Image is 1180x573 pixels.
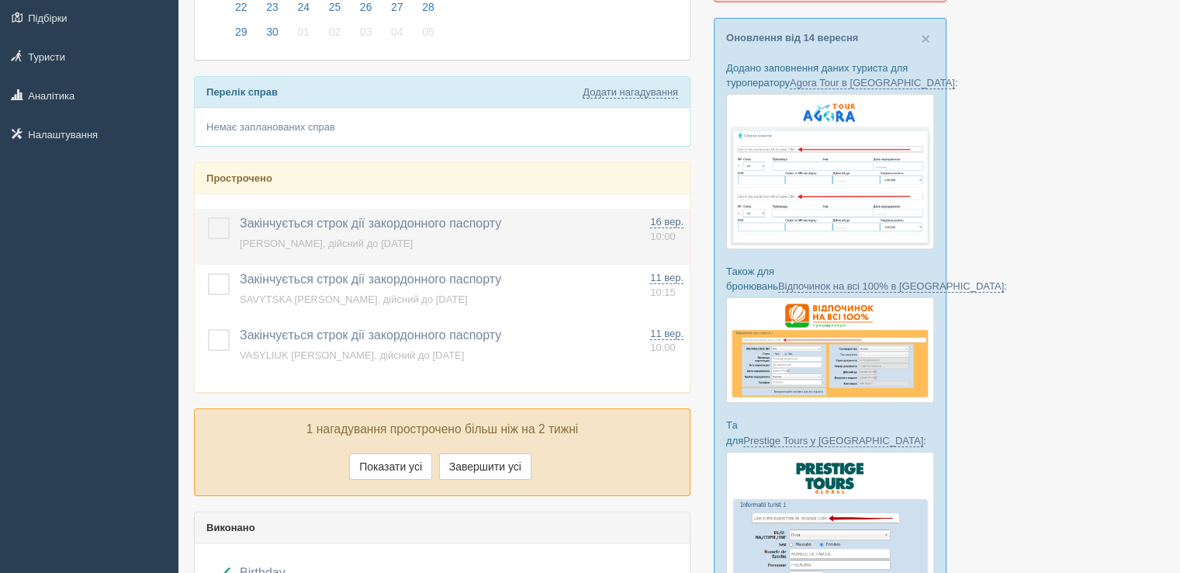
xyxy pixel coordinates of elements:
a: 30 [258,23,287,48]
a: SAVYTSKA [PERSON_NAME], дійсний до [DATE] [240,293,468,305]
a: Закінчується строк дії закордонного паспорту [240,217,501,230]
a: Додати нагадування [583,86,678,99]
b: Прострочено [206,172,272,184]
img: otdihnavse100--%D1%84%D0%BE%D1%80%D0%BC%D0%B0-%D0%B1%D1%80%D0%BE%D0%BD%D0%B8%D1%80%D0%BE%D0%B2%D0... [726,297,934,403]
a: 01 [289,23,318,48]
a: 11 вер. 10:00 [650,327,683,356]
img: agora-tour-%D1%84%D0%BE%D1%80%D0%BC%D0%B0-%D0%B1%D1%80%D0%BE%D0%BD%D1%8E%D0%B2%D0%B0%D0%BD%D0%BD%... [726,94,934,249]
span: 10:00 [650,231,676,242]
span: × [921,30,930,47]
p: Також для бронювань : [726,264,934,293]
span: 16 вер. [650,216,683,228]
a: Закінчується строк дії закордонного паспорту [240,273,501,286]
a: 03 [351,23,381,48]
a: Відпочинок на всі 100% в [GEOGRAPHIC_DATA] [778,280,1004,293]
span: 02 [325,22,345,42]
a: Agora Tour в [GEOGRAPHIC_DATA] [790,77,955,89]
span: 10:00 [650,342,676,353]
p: Та для : [726,418,934,447]
span: 11 вер. [650,272,683,284]
a: [PERSON_NAME], дійсний до [DATE] [240,238,413,249]
b: Виконано [206,522,255,533]
button: Показати усі [349,453,432,480]
div: Немає запланованих справ [195,108,690,146]
span: 01 [293,22,313,42]
span: 30 [262,22,282,42]
a: Закінчується строк дії закордонного паспорту [240,328,501,342]
span: 10:15 [650,286,676,298]
p: 1 нагадування прострочено більш ніж на 2 тижні [206,421,678,439]
a: 29 [227,23,256,48]
b: Перелік справ [206,86,278,98]
button: Close [921,30,930,47]
a: Prestige Tours у [GEOGRAPHIC_DATA] [743,435,923,447]
span: 04 [387,22,407,42]
a: 04 [382,23,412,48]
span: 05 [418,22,438,42]
a: Оновлення від 14 вересня [726,32,858,43]
span: 11 вер. [650,328,683,340]
a: 16 вер. 10:00 [650,215,683,244]
button: Завершити усі [439,453,531,480]
span: 29 [231,22,251,42]
a: 11 вер. 10:15 [650,271,683,300]
p: Додано заповнення даних туриста для туроператору : [726,61,934,90]
a: VASYLIUK [PERSON_NAME], дійсний до [DATE] [240,349,464,361]
a: 05 [414,23,439,48]
a: 02 [320,23,350,48]
span: 03 [356,22,376,42]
